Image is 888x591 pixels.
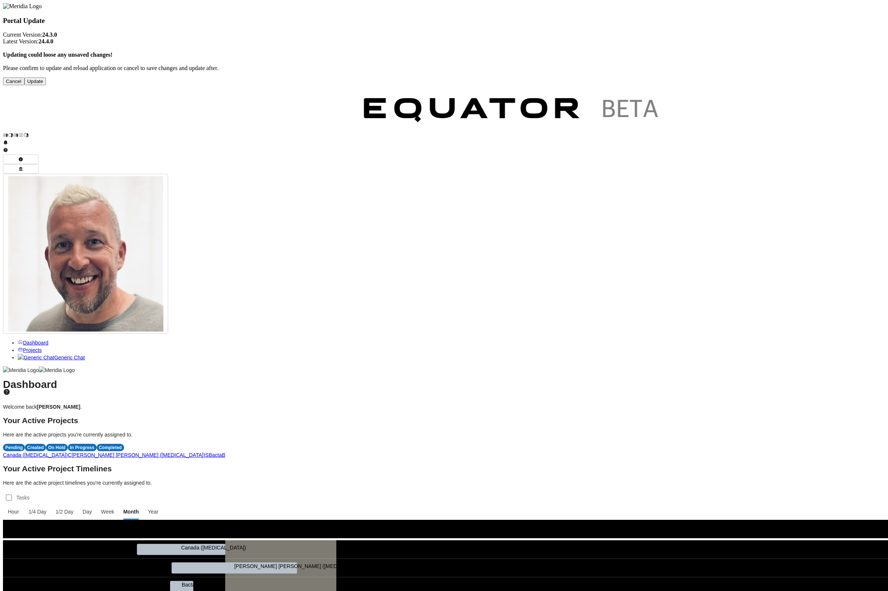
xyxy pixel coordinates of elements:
a: [PERSON_NAME] [PERSON_NAME] ([MEDICAL_DATA])S [71,452,209,458]
img: Meridia Logo [39,366,75,374]
p: Here are the active project timelines you're currently assigned to. [3,479,885,487]
p: Here are the active projects you're currently assigned to. [3,431,885,438]
text: Bacta [182,582,195,588]
a: Generic ChatGeneric Chat [18,355,85,361]
div: In Progress [68,444,97,451]
span: Day [82,508,93,515]
text: September [392,530,418,536]
text: January [837,530,855,536]
span: 1/2 Day [55,508,74,515]
span: Week [100,508,115,515]
img: Generic Chat [18,354,54,361]
img: Customer Logo [351,85,674,138]
img: Profile Icon [8,176,163,332]
text: [PERSON_NAME] [PERSON_NAME] ([MEDICAL_DATA]) [235,563,368,569]
div: Created [25,444,46,451]
strong: 24.3.0 [42,31,57,38]
span: 1/4 Day [28,508,47,515]
span: Hour [7,508,20,515]
p: Welcome back . [3,403,885,411]
span: B [222,452,225,458]
text: Canada ([MEDICAL_DATA]) [181,545,246,551]
text: November [614,530,638,536]
a: Canada ([MEDICAL_DATA])C [3,452,71,458]
img: Meridia Logo [3,366,39,374]
div: Completed [97,444,124,451]
span: Projects [23,347,42,353]
span: Year [147,508,160,515]
strong: 24.4.0 [39,38,53,44]
span: C [68,452,71,458]
img: Customer Logo [29,85,351,138]
text: July [170,530,179,536]
span: Month [123,508,140,515]
h1: Dashboard [3,381,885,396]
strong: [PERSON_NAME] [37,404,80,410]
div: On Hold [46,444,68,451]
text: December [725,530,749,536]
span: Generic Chat [54,355,84,361]
h2: Your Active Projects [3,417,885,424]
span: Dashboard [23,340,49,346]
button: Cancel [3,77,24,85]
label: Tasks [15,491,33,504]
strong: Updating could loose any unsaved changes! [3,52,113,58]
a: BactaB [209,452,225,458]
button: Update [24,77,46,85]
a: Dashboard [18,340,49,346]
div: Pending [3,444,25,451]
a: Projects [18,347,42,353]
p: Current Version: Latest Version: Please confirm to update and reload application or cancel to sav... [3,31,885,72]
text: 2025 [114,523,126,529]
h3: Portal Update [3,17,885,25]
span: S [205,452,209,458]
h2: Your Active Project Timelines [3,465,885,472]
text: October [503,530,522,536]
text: June [59,530,70,536]
text: August [281,530,297,536]
img: Meridia Logo [3,3,41,10]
